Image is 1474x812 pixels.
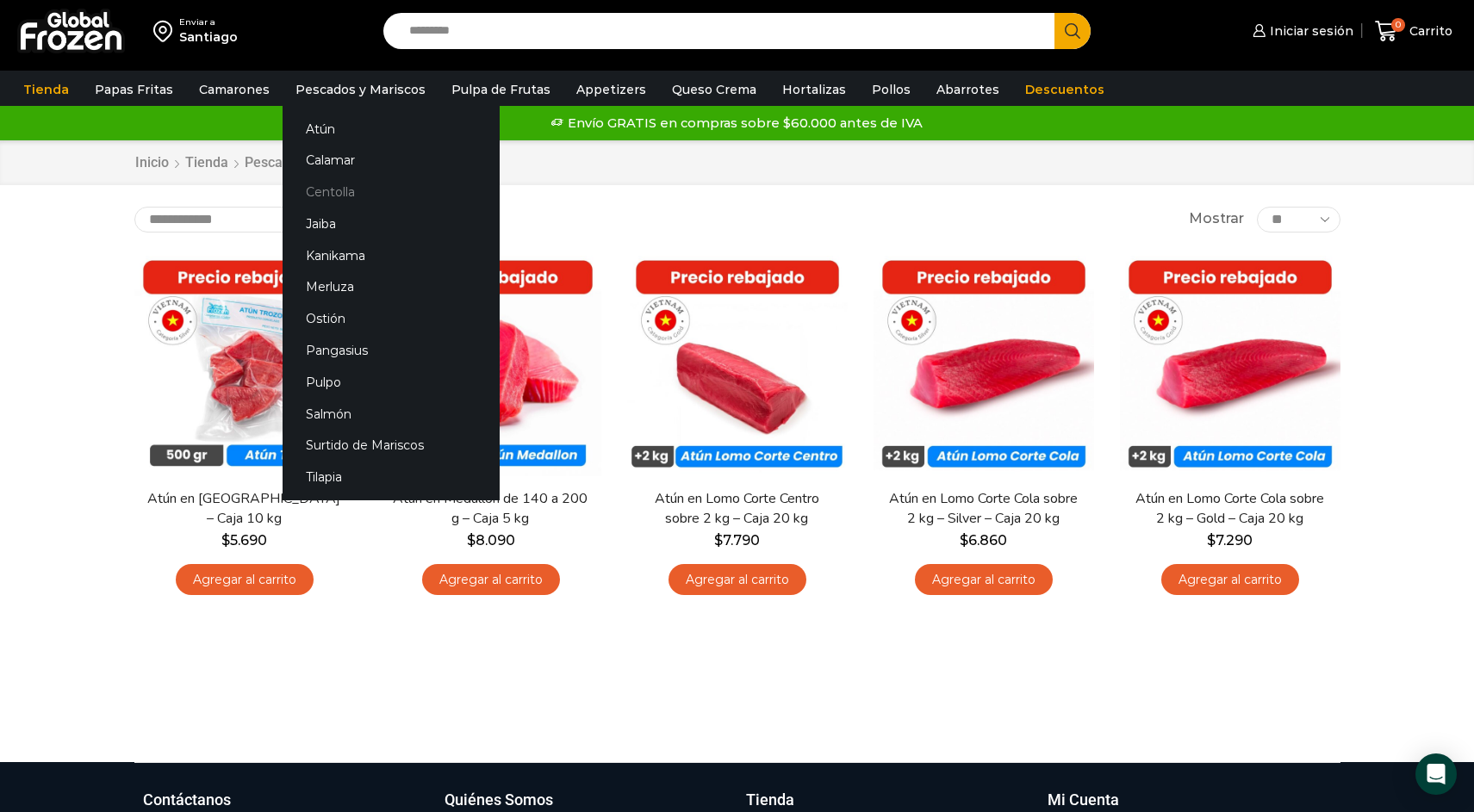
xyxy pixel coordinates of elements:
[467,532,476,549] span: $
[669,564,806,596] a: Agregar al carrito: “Atún en Lomo Corte Centro sobre 2 kg - Caja 20 kg”
[143,789,231,811] h3: Contáctanos
[283,430,500,462] a: Surtido de Mariscos
[221,532,267,549] bdi: 5.690
[1189,209,1244,229] span: Mostrar
[1130,489,1328,529] a: Atún en Lomo Corte Cola sobre 2 kg – Gold – Caja 20 kg
[1054,13,1091,49] button: Search button
[190,73,278,106] a: Camarones
[184,153,229,173] a: Tienda
[863,73,919,106] a: Pollos
[443,73,559,106] a: Pulpa de Frutas
[928,73,1008,106] a: Abarrotes
[176,564,314,596] a: Agregar al carrito: “Atún en Trozos - Caja 10 kg”
[1161,564,1299,596] a: Agregar al carrito: “Atún en Lomo Corte Cola sobre 2 kg - Gold – Caja 20 kg”
[179,28,238,46] div: Santiago
[774,73,855,106] a: Hortalizas
[153,16,179,46] img: address-field-icon.svg
[1266,22,1353,40] span: Iniciar sesión
[960,532,968,549] span: $
[179,16,238,28] div: Enviar a
[714,532,760,549] bdi: 7.790
[1017,73,1113,106] a: Descuentos
[1371,11,1457,52] a: 0 Carrito
[221,532,230,549] span: $
[283,398,500,430] a: Salmón
[134,207,354,232] select: Pedido de la tienda
[287,73,434,106] a: Pescados y Mariscos
[283,239,500,271] a: Kanikama
[283,271,500,303] a: Merluza
[746,789,794,811] h3: Tienda
[283,335,500,367] a: Pangasius
[467,532,515,549] bdi: 8.090
[1391,18,1405,32] span: 0
[915,564,1053,596] a: Agregar al carrito: “Atún en Lomo Corte Cola sobre 2 kg - Silver - Caja 20 kg”
[283,113,500,145] a: Atún
[134,153,170,173] a: Inicio
[283,177,500,208] a: Centolla
[960,532,1007,549] bdi: 6.860
[283,303,500,335] a: Ostión
[283,366,500,398] a: Pulpo
[15,73,78,106] a: Tienda
[1048,789,1119,811] h3: Mi Cuenta
[568,73,655,106] a: Appetizers
[884,489,1082,529] a: Atún en Lomo Corte Cola sobre 2 kg – Silver – Caja 20 kg
[283,462,500,493] a: Tilapia
[1207,532,1216,549] span: $
[714,532,723,549] span: $
[1207,532,1253,549] bdi: 7.290
[1415,753,1457,795] div: Open Intercom Messenger
[244,153,378,173] a: Pescados y Mariscos
[145,489,343,529] a: Atún en [GEOGRAPHIC_DATA] – Caja 10 kg
[134,153,422,173] nav: Breadcrumb
[283,208,500,240] a: Jaiba
[86,73,182,106] a: Papas Fritas
[1405,22,1452,40] span: Carrito
[1248,14,1353,48] a: Iniciar sesión
[445,789,553,811] h3: Quiénes Somos
[637,489,836,529] a: Atún en Lomo Corte Centro sobre 2 kg – Caja 20 kg
[391,489,589,529] a: Atún en Medallón de 140 a 200 g – Caja 5 kg
[283,145,500,177] a: Calamar
[422,564,560,596] a: Agregar al carrito: “Atún en Medallón de 140 a 200 g - Caja 5 kg”
[663,73,765,106] a: Queso Crema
